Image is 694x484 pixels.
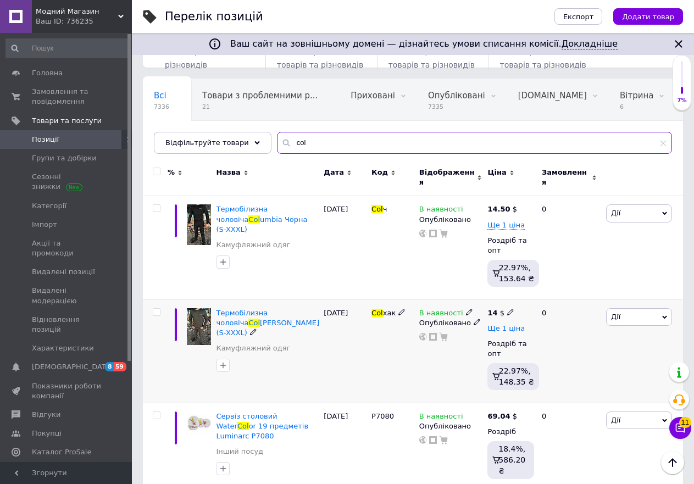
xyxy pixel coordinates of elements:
span: % [168,168,175,177]
button: Наверх [661,451,684,474]
div: Роздріб та опт [487,236,532,255]
span: 6 [620,103,653,111]
span: Сезонні знижки [32,172,102,192]
span: Всі [154,91,166,101]
span: / 300000 різновидів [165,48,227,69]
span: 9719 [165,44,193,58]
b: 14 [487,309,497,317]
span: Опубліковані [428,91,485,101]
div: Роздріб та опт [487,339,532,359]
span: [DOMAIN_NAME] [518,91,587,101]
span: Групи та добірки [32,153,97,163]
span: P7080 [371,412,394,420]
span: Сервіз столовий Water [216,412,277,430]
span: Col [248,319,260,327]
span: Головна [32,68,63,78]
span: Приховані [351,91,395,101]
span: 18.4%, 586.20 ₴ [498,444,525,475]
span: Код [371,168,388,177]
button: Експорт [554,8,603,25]
div: $ [487,308,514,318]
b: 14.50 [487,205,510,213]
span: 17034 [277,44,312,58]
div: $ [487,411,517,421]
span: Ще 1 ціна [487,221,525,230]
span: Каталог ProSale [32,447,91,457]
span: хак [383,309,396,317]
div: 0 [535,196,603,299]
a: Камуфляжний одяг [216,343,291,353]
span: Термобілизна чоловіча [216,309,268,327]
a: Сервіз столовий WaterColor 19 предметів Luminarc P7080 [216,412,309,440]
input: Пошук по назві позиції, артикулу і пошуковим запитам [277,132,672,154]
span: Показники роботи компанії [32,381,102,401]
span: В наявності [419,309,463,320]
span: 8 [105,362,114,371]
span: Вітрина [620,91,653,101]
span: Модний Магазин [36,7,118,16]
span: Дії [611,416,620,424]
span: 11 [679,415,691,426]
span: Відновлення позицій [32,315,102,335]
span: Ваш сайт на зовнішньому домені — дізнайтесь умови списання комісії. [230,38,618,49]
span: Зі знижкою [154,132,203,142]
a: Інший посуд [216,447,264,457]
span: Видалені позиції [32,267,95,277]
div: Опубліковано [419,215,482,225]
span: / 17054 [314,48,341,57]
span: Відфільтруйте товари [165,138,249,147]
span: Col [237,422,249,430]
div: 0 [535,299,603,403]
span: 4016 [499,44,528,58]
div: Ваш ID: 736235 [36,16,132,26]
span: 21 [202,103,318,111]
span: 13018 [388,44,424,58]
span: Дата [324,168,344,177]
img: Сервиз столовый Water Color 19 предметов Luminarc P7080 [187,411,211,436]
span: Ціна [487,168,506,177]
span: Замовлення та повідомлення [32,87,102,107]
span: Характеристики [32,343,94,353]
span: 7335 [428,103,485,111]
span: / 17034 [530,48,557,57]
div: [DATE] [321,299,369,403]
span: 59 [114,362,126,371]
img: Термобілизна чоловіча Columbia Хакі (S-XXXL) [187,308,211,346]
span: Імпорт [32,220,57,230]
span: 22.97%, 148.35 ₴ [499,366,534,386]
span: 22.97%, 153.64 ₴ [499,263,534,283]
div: [DATE] [321,196,369,299]
span: товарів та різновидів [277,60,363,69]
span: товарів та різновидів [388,60,475,69]
span: Товари з проблемними р... [202,91,318,101]
span: Col [371,205,383,213]
span: umbia Чорна (S-XXXL) [216,215,308,233]
span: В наявності [419,205,463,216]
span: товарів та різновидів [499,60,586,69]
button: Чат з покупцем11 [669,417,691,439]
span: Col [371,309,383,317]
a: Термобілизна чоловічаCol[PERSON_NAME] (S-XXXL) [216,309,319,337]
div: 7% [673,97,691,104]
span: Відображення [419,168,475,187]
b: 69.04 [487,412,510,420]
a: Термобілизна чоловічаColumbia Чорна (S-XXXL) [216,205,308,233]
div: Опубліковано [419,421,482,431]
span: Позиції [32,135,59,144]
span: Дії [611,209,620,217]
span: Видалені модерацією [32,286,102,305]
a: Докладніше [562,38,618,49]
span: Товари та послуги [32,116,102,126]
svg: Закрити [672,37,685,51]
span: Дії [611,313,620,321]
span: Назва [216,168,241,177]
span: Акції та промокоди [32,238,102,258]
input: Пошук [5,38,130,58]
span: 7336 [154,103,169,111]
span: Покупці [32,429,62,438]
span: / 17034 [425,48,452,57]
div: Перелік позицій [165,11,263,23]
img: Термобілизна чоловіча Columbia Чорна (S-XXXL) [187,204,211,245]
span: [DEMOGRAPHIC_DATA] [32,362,113,372]
button: Додати товар [613,8,683,25]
